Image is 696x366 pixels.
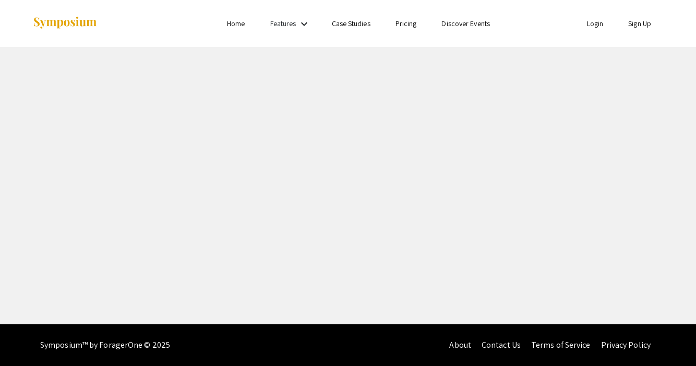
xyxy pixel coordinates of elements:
a: About [449,339,471,350]
a: Sign Up [628,19,651,28]
a: Home [227,19,245,28]
div: Symposium™ by ForagerOne © 2025 [40,324,170,366]
a: Privacy Policy [601,339,651,350]
a: Contact Us [482,339,521,350]
a: Terms of Service [531,339,591,350]
mat-icon: Expand Features list [298,18,310,30]
img: Symposium by ForagerOne [32,16,98,30]
a: Login [587,19,604,28]
a: Pricing [395,19,417,28]
a: Features [270,19,296,28]
a: Discover Events [441,19,490,28]
a: Case Studies [332,19,370,28]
